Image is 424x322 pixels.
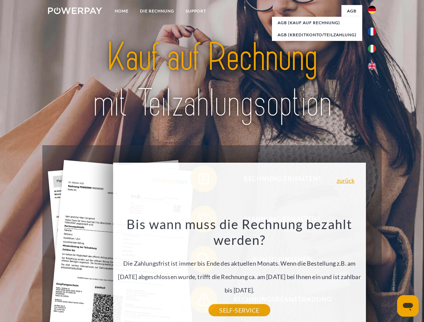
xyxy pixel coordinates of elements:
[397,295,419,317] iframe: Button to launch messaging window
[117,216,362,248] h3: Bis wann muss die Rechnung bezahlt werden?
[272,29,362,41] a: AGB (Kreditkonto/Teilzahlung)
[341,5,362,17] a: agb
[368,62,376,70] img: en
[368,45,376,53] img: it
[368,6,376,14] img: de
[272,17,362,29] a: AGB (Kauf auf Rechnung)
[337,177,355,183] a: zurück
[180,5,212,17] a: SUPPORT
[208,304,270,316] a: SELF-SERVICE
[368,28,376,36] img: fr
[64,32,360,128] img: title-powerpay_de.svg
[134,5,180,17] a: DIE RECHNUNG
[117,216,362,310] div: Die Zahlungsfrist ist immer bis Ende des aktuellen Monats. Wenn die Bestellung z.B. am [DATE] abg...
[109,5,134,17] a: Home
[48,7,102,14] img: logo-powerpay-white.svg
